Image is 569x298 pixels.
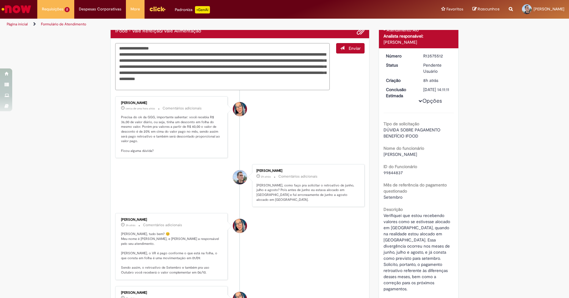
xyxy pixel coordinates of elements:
[534,6,564,12] span: [PERSON_NAME]
[384,127,442,139] span: DÚVIDA SOBRE PAGAMENTO BENEFÍCIO IFOOD
[478,6,500,12] span: Rascunhos
[149,4,166,13] img: click_logo_yellow_360x200.png
[126,223,135,227] time: 29/09/2025 15:04:15
[384,194,402,200] span: Setembro
[7,22,28,27] a: Página inicial
[381,62,419,68] dt: Status
[384,145,424,151] b: Nome do funcionário
[336,43,365,53] button: Enviar
[381,53,419,59] dt: Número
[381,77,419,83] dt: Criação
[79,6,121,12] span: Despesas Corporativas
[195,6,210,13] p: +GenAi
[384,207,403,212] b: Descrição
[126,107,155,110] span: cerca de uma hora atrás
[384,152,417,157] span: [PERSON_NAME]
[115,28,201,34] h2: iFood - Vale Refeição/Vale Alimentação Histórico de tíquete
[357,27,365,35] button: Adicionar anexos
[384,121,419,127] b: Tipo de solicitação
[278,174,318,179] small: Comentários adicionais
[121,115,223,153] p: Precisa do ok da GGG, importante salientar: você recebia R$ 36,00 de valor diário, ou seja, tinha...
[126,223,135,227] span: 3h atrás
[423,78,438,83] span: 8h atrás
[1,3,32,15] img: ServiceNow
[381,86,419,99] dt: Conclusão Estimada
[233,219,247,233] div: Maira Priscila Da Silva Arnaldo
[5,19,375,30] ul: Trilhas de página
[384,164,417,169] b: ID do Funcionário
[349,46,361,51] span: Enviar
[256,169,358,173] div: [PERSON_NAME]
[41,22,86,27] a: Formulário de Atendimento
[233,170,247,184] div: Bernardo Mota Barbosa
[423,77,452,83] div: 29/09/2025 09:57:38
[233,102,247,116] div: Maira Priscila Da Silva Arnaldo
[115,43,330,90] textarea: Digite sua mensagem aqui...
[64,7,70,12] span: 2
[384,170,403,175] span: 99844837
[175,6,210,13] div: Padroniza
[423,62,452,74] div: Pendente Usuário
[121,101,223,105] div: [PERSON_NAME]
[121,291,223,295] div: [PERSON_NAME]
[121,232,223,275] p: [PERSON_NAME], tudo bem? 😊 Meu nome é [PERSON_NAME], e [PERSON_NAME] a responsável pelo seu atend...
[446,6,463,12] span: Favoritos
[423,53,452,59] div: R13575512
[42,6,63,12] span: Requisições
[163,106,202,111] small: Comentários adicionais
[261,175,271,178] span: 2h atrás
[423,78,438,83] time: 29/09/2025 09:57:38
[261,175,271,178] time: 29/09/2025 15:17:44
[384,39,454,45] div: [PERSON_NAME]
[384,33,454,39] div: Analista responsável:
[121,218,223,222] div: [PERSON_NAME]
[256,183,358,202] p: [PERSON_NAME], como faço pra solicitar o retroativo de junho, julho e agosto? Pois antes de junho...
[143,223,182,228] small: Comentários adicionais
[384,213,451,292] span: Verifiquei que estou recebendo valores como se estivesse alocado em [GEOGRAPHIC_DATA], quando na ...
[384,182,447,194] b: Mês de referência do pagamento questionado
[423,86,452,93] div: [DATE] 14:11:11
[130,6,140,12] span: More
[472,6,500,12] a: Rascunhos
